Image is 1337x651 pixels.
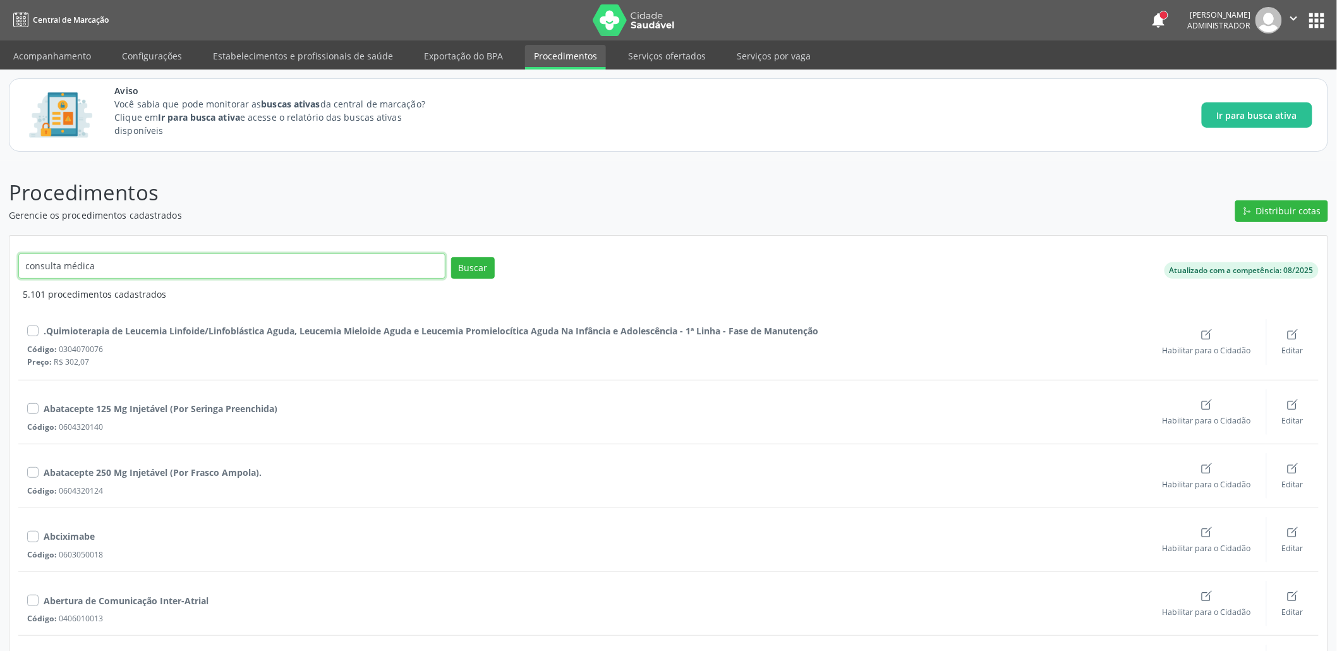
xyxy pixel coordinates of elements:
[27,356,52,367] span: Preço:
[1282,479,1304,490] span: Editar
[1163,415,1251,426] span: Habilitar para o Cidadão
[114,97,449,137] p: Você sabia que pode monitorar as da central de marcação? Clique em e acesse o relatório das busca...
[1286,526,1299,538] ion-icon: create outline
[1286,462,1299,475] ion-icon: create outline
[1282,543,1304,554] span: Editar
[1235,200,1328,222] button: git merge outline Distribuir cotas
[27,549,57,560] span: Código:
[25,87,97,143] img: Imagem de CalloutCard
[619,45,715,67] a: Serviços ofertados
[27,549,1147,560] div: 0603050018
[27,422,1147,432] div: 0604320140
[1282,345,1304,356] span: Editar
[1201,526,1213,538] ion-icon: create outline
[1150,11,1168,29] button: notifications
[44,530,95,543] div: Abciximabe
[44,466,262,479] div: Abatacepte 250 Mg Injetável (Por Frasco Ampola).
[1163,479,1251,490] span: Habilitar para o Cidadão
[27,485,1147,496] div: 0604320124
[1201,462,1213,475] ion-icon: create outline
[1255,7,1282,33] img: img
[1188,9,1251,20] div: [PERSON_NAME]
[1243,207,1252,216] ion-icon: git merge outline
[1282,607,1304,618] span: Editar
[44,594,209,607] div: Abertura de Comunicação Inter-Atrial
[204,45,402,67] a: Estabelecimentos e profissionais de saúde
[1282,7,1306,33] button: 
[27,485,57,496] span: Código:
[1256,204,1321,217] span: Distribuir cotas
[1201,590,1213,602] ion-icon: create outline
[158,111,240,123] strong: Ir para busca ativa
[33,15,109,25] span: Central de Marcação
[27,613,1147,624] div: 0406010013
[44,402,277,415] div: Abatacepte 125 Mg Injetável (Por Seringa Preenchida)
[451,257,495,279] button: Buscar
[1163,345,1251,356] span: Habilitar para o Cidadão
[1201,398,1213,411] ion-icon: create outline
[1286,328,1299,341] ion-icon: create outline
[4,45,100,67] a: Acompanhamento
[1201,328,1213,341] ion-icon: create outline
[1287,11,1301,25] i: 
[1217,109,1297,122] span: Ir para busca ativa
[114,84,449,97] span: Aviso
[113,45,191,67] a: Configurações
[1286,398,1299,411] ion-icon: create outline
[54,356,90,367] span: R$ 302,07
[9,209,933,222] p: Gerencie os procedimentos cadastrados
[1188,20,1251,31] span: Administrador
[728,45,820,67] a: Serviços por vaga
[9,177,933,209] p: Procedimentos
[415,45,512,67] a: Exportação do BPA
[1163,607,1251,618] span: Habilitar para o Cidadão
[27,344,57,355] span: Código:
[261,98,320,110] strong: buscas ativas
[1306,9,1328,32] button: apps
[1286,590,1299,602] ion-icon: create outline
[1170,265,1314,276] div: Atualizado com a competência: 08/2025
[1282,415,1304,426] span: Editar
[27,422,57,432] span: Código:
[23,288,1319,301] div: 5.101 procedimentos cadastrados
[44,324,818,338] div: .Quimioterapia de Leucemia Linfoide/Linfoblástica Aguda, Leucemia Mieloide Aguda e Leucemia Promi...
[9,9,109,30] a: Central de Marcação
[1202,102,1312,128] button: Ir para busca ativa
[525,45,606,70] a: Procedimentos
[18,253,445,279] input: Busque pelo nome ou código de procedimento
[27,344,1147,355] div: 0304070076
[1163,543,1251,554] span: Habilitar para o Cidadão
